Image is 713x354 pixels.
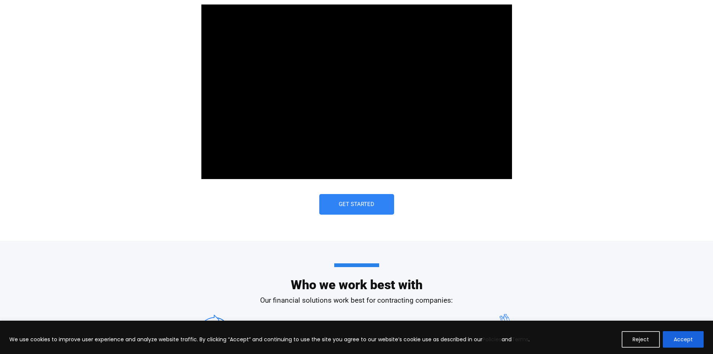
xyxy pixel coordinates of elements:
[663,331,704,348] button: Accept
[339,202,374,207] span: Get Started
[319,194,394,215] a: Get Started
[143,263,570,291] h2: Who we work best with
[9,335,530,344] p: We use cookies to improve user experience and analyze website traffic. By clicking “Accept” and c...
[512,336,528,343] a: Terms
[143,295,570,306] p: Our financial solutions work best for contracting companies:
[482,336,502,343] a: Policies
[622,331,660,348] button: Reject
